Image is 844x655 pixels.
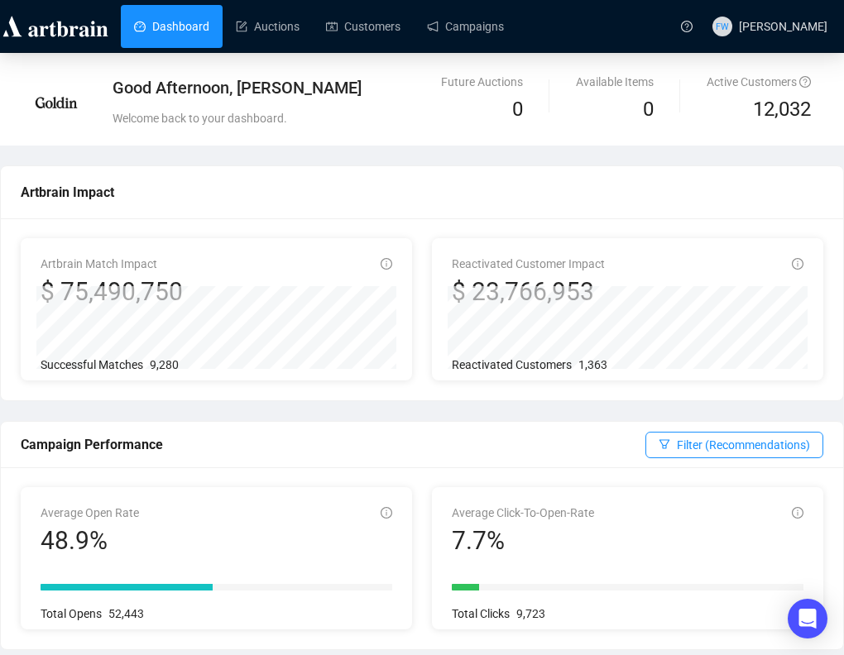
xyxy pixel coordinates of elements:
a: Auctions [236,5,300,48]
span: info-circle [792,258,803,270]
span: info-circle [381,507,392,519]
span: Reactivated Customers [452,358,572,371]
span: 1,363 [578,358,607,371]
div: Artbrain Impact [21,182,823,203]
img: Goldin_logo.png [34,74,92,131]
span: 9,723 [516,607,545,620]
span: Average Click-To-Open-Rate [452,506,594,519]
span: [PERSON_NAME] [739,20,827,33]
span: Reactivated Customer Impact [452,257,605,270]
span: info-circle [792,507,803,519]
span: Average Open Rate [41,506,139,519]
div: Good Afternoon, [PERSON_NAME] [113,76,525,99]
span: 12,032 [753,94,811,126]
div: Welcome back to your dashboard. [113,109,525,127]
span: Total Clicks [452,607,510,620]
div: Open Intercom Messenger [788,599,827,638]
span: Active Customers [707,75,811,88]
div: 7.7% [452,525,594,557]
a: Customers [326,5,400,48]
span: 0 [643,98,654,121]
div: 48.9% [41,525,139,557]
a: Campaigns [427,5,504,48]
div: Campaign Performance [21,434,645,455]
span: FW [716,19,728,33]
span: question-circle [681,21,693,32]
span: question-circle [799,76,811,88]
div: Future Auctions [441,73,523,91]
span: 52,443 [108,607,144,620]
div: $ 75,490,750 [41,276,183,308]
span: Artbrain Match Impact [41,257,157,270]
a: Dashboard [134,5,209,48]
span: Total Opens [41,607,102,620]
span: Successful Matches [41,358,143,371]
div: $ 23,766,953 [452,276,605,308]
span: Filter (Recommendations) [677,436,810,454]
button: Filter (Recommendations) [645,432,823,458]
span: info-circle [381,258,392,270]
div: Available Items [576,73,654,91]
span: filter [659,438,670,450]
span: 0 [512,98,523,121]
span: 9,280 [150,358,179,371]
